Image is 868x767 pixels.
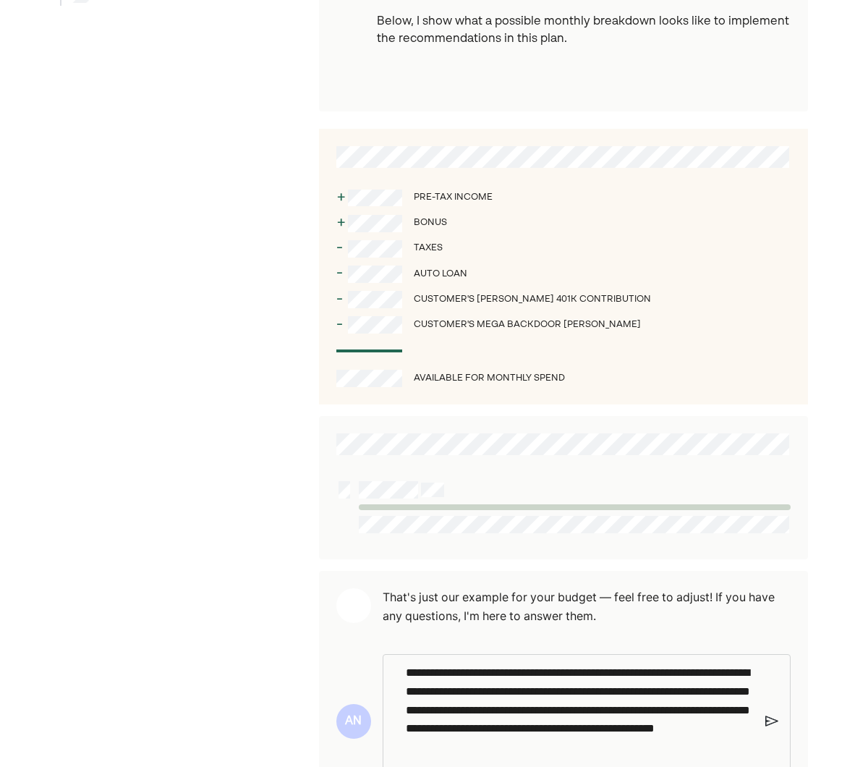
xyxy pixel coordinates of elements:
div: Pre-tax income [414,190,493,205]
div: - [336,236,348,261]
div: Customer's [PERSON_NAME] 401k contribution [414,292,651,308]
div: Customer's Mega Backdoor [PERSON_NAME] [414,318,641,333]
div: + [336,185,348,211]
div: Rich Text Editor. Editing area: main [399,655,762,765]
div: Taxes [414,241,443,256]
div: - [336,313,348,338]
div: + [336,211,348,236]
pre: That's just our example for your budget — feel free to adjust! If you have any questions, I'm her... [383,588,791,625]
div: Bonus [414,216,447,231]
div: - [336,287,348,313]
div: Available for Monthly Spend [414,371,565,386]
div: AN [336,704,371,739]
div: Auto loan [414,267,467,282]
div: - [336,261,348,287]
